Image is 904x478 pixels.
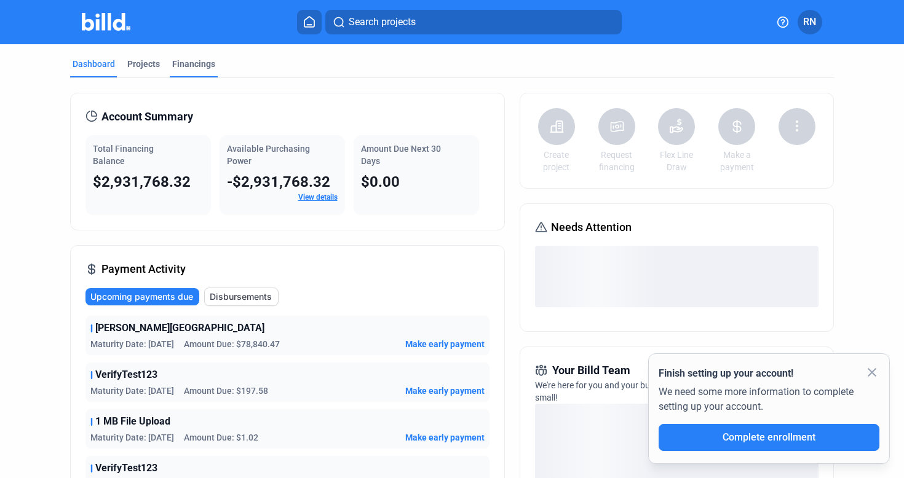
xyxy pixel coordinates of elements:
[659,424,879,451] button: Complete enrollment
[101,261,186,278] span: Payment Activity
[405,431,485,444] button: Make early payment
[172,58,215,70] div: Financings
[93,173,191,190] span: $2,931,768.32
[535,380,817,402] span: We're here for you and your business. Reach out anytime for needs big and small!
[552,362,630,379] span: Your Billd Team
[101,108,193,125] span: Account Summary
[803,15,816,29] span: RN
[405,338,485,350] button: Make early payment
[361,144,441,166] span: Amount Due Next 30 Days
[90,291,193,303] span: Upcoming payments due
[82,13,130,31] img: Billd Company Logo
[325,10,622,34] button: Search projects
[90,431,174,444] span: Maturity Date: [DATE]
[659,381,879,424] div: We need some more information to complete setting up your account.
[349,15,416,29] span: Search projects
[184,385,268,397] span: Amount Due: $197.58
[227,144,310,166] span: Available Purchasing Power
[405,385,485,397] button: Make early payment
[659,366,879,381] div: Finish setting up your account!
[535,149,578,173] a: Create project
[595,149,638,173] a: Request financing
[551,219,632,236] span: Needs Attention
[227,173,330,190] span: -$2,931,768.32
[184,338,280,350] span: Amount Due: $78,840.47
[95,321,264,335] span: [PERSON_NAME][GEOGRAPHIC_DATA]
[95,414,170,429] span: 1 MB File Upload
[298,193,338,202] a: View details
[361,173,400,190] span: $0.00
[73,58,115,70] div: Dashboard
[93,144,154,166] span: Total Financing Balance
[204,288,279,306] button: Disbursements
[85,288,199,305] button: Upcoming payments due
[210,291,272,303] span: Disbursements
[95,461,157,476] span: VerifyTest123
[95,367,157,382] span: VerifyTest123
[535,246,819,307] div: loading
[127,58,160,70] div: Projects
[184,431,258,444] span: Amount Due: $1.02
[798,10,822,34] button: RN
[723,431,815,443] span: Complete enrollment
[90,338,174,350] span: Maturity Date: [DATE]
[655,149,698,173] a: Flex Line Draw
[865,365,879,380] mat-icon: close
[715,149,758,173] a: Make a payment
[90,385,174,397] span: Maturity Date: [DATE]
